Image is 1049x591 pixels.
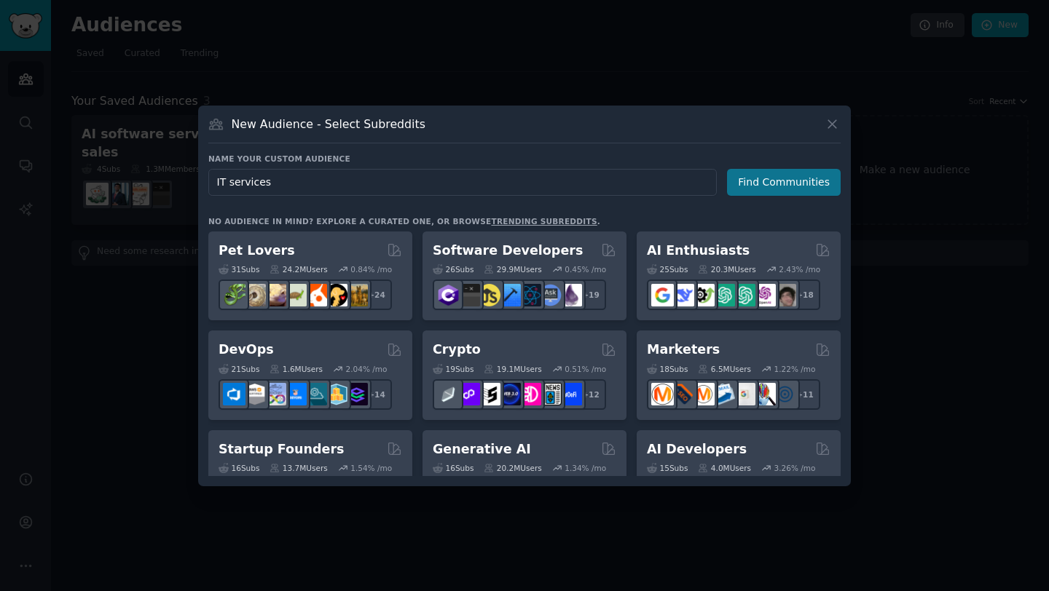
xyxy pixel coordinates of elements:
img: ballpython [243,284,266,306]
img: defiblockchain [519,383,541,405]
div: No audience in mind? Explore a curated one, or browse . [208,216,600,226]
div: + 12 [575,379,606,410]
h3: Name your custom audience [208,154,841,164]
div: 20.2M Users [484,463,541,473]
div: + 24 [361,279,392,310]
img: PlatformEngineers [345,383,368,405]
div: 1.54 % /mo [350,463,392,473]
img: herpetology [223,284,245,306]
div: + 11 [790,379,820,410]
img: ArtificalIntelligence [774,284,796,306]
img: aws_cdk [325,383,347,405]
img: azuredevops [223,383,245,405]
div: 26 Sub s [433,264,474,274]
img: DevOpsLinks [284,383,307,405]
img: OnlineMarketing [774,383,796,405]
h2: Crypto [433,341,481,359]
img: PetAdvice [325,284,347,306]
div: 31 Sub s [219,264,259,274]
h2: AI Developers [647,440,747,459]
div: 3.26 % /mo [774,463,816,473]
img: CryptoNews [539,383,562,405]
div: 13.7M Users [270,463,327,473]
img: leopardgeckos [264,284,286,306]
h2: Pet Lovers [219,242,295,260]
input: Pick a short name, like "Digital Marketers" or "Movie-Goers" [208,169,717,196]
div: 0.84 % /mo [350,264,392,274]
h2: Software Developers [433,242,583,260]
div: 15 Sub s [647,463,688,473]
h2: DevOps [219,341,274,359]
img: ethfinance [437,383,460,405]
img: software [457,284,480,306]
img: DeepSeek [672,284,694,306]
img: reactnative [519,284,541,306]
img: csharp [437,284,460,306]
img: MarketingResearch [753,383,776,405]
div: 21 Sub s [219,364,259,374]
div: 16 Sub s [433,463,474,473]
img: OpenAIDev [753,284,776,306]
a: trending subreddits [491,217,597,226]
div: 1.6M Users [270,364,323,374]
h3: New Audience - Select Subreddits [232,116,425,132]
img: chatgpt_promptDesign [712,284,735,306]
img: GoogleGeminiAI [651,284,674,306]
div: 1.22 % /mo [774,364,816,374]
div: 19.1M Users [484,364,541,374]
img: AWS_Certified_Experts [243,383,266,405]
div: + 14 [361,379,392,410]
div: + 18 [790,279,820,310]
img: platformengineering [305,383,327,405]
img: cockatiel [305,284,327,306]
img: learnjavascript [478,284,500,306]
div: 20.3M Users [698,264,755,274]
img: elixir [559,284,582,306]
div: 0.45 % /mo [565,264,606,274]
img: web3 [498,383,521,405]
div: 2.04 % /mo [346,364,388,374]
h2: Startup Founders [219,440,344,459]
img: content_marketing [651,383,674,405]
div: 29.9M Users [484,264,541,274]
h2: AI Enthusiasts [647,242,750,260]
div: 2.43 % /mo [779,264,820,274]
div: 25 Sub s [647,264,688,274]
img: defi_ [559,383,582,405]
button: Find Communities [727,169,841,196]
img: chatgpt_prompts_ [733,284,755,306]
div: 18 Sub s [647,364,688,374]
img: dogbreed [345,284,368,306]
div: + 19 [575,279,606,310]
div: 6.5M Users [698,364,751,374]
img: ethstaker [478,383,500,405]
h2: Marketers [647,341,720,359]
div: 0.51 % /mo [565,364,606,374]
img: iOSProgramming [498,284,521,306]
div: 4.0M Users [698,463,751,473]
img: turtle [284,284,307,306]
img: Docker_DevOps [264,383,286,405]
img: Emailmarketing [712,383,735,405]
img: AItoolsCatalog [692,284,715,306]
img: AskComputerScience [539,284,562,306]
img: bigseo [672,383,694,405]
h2: Generative AI [433,440,531,459]
img: AskMarketing [692,383,715,405]
div: 1.34 % /mo [565,463,606,473]
img: googleads [733,383,755,405]
div: 16 Sub s [219,463,259,473]
img: 0xPolygon [457,383,480,405]
div: 19 Sub s [433,364,474,374]
div: 24.2M Users [270,264,327,274]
